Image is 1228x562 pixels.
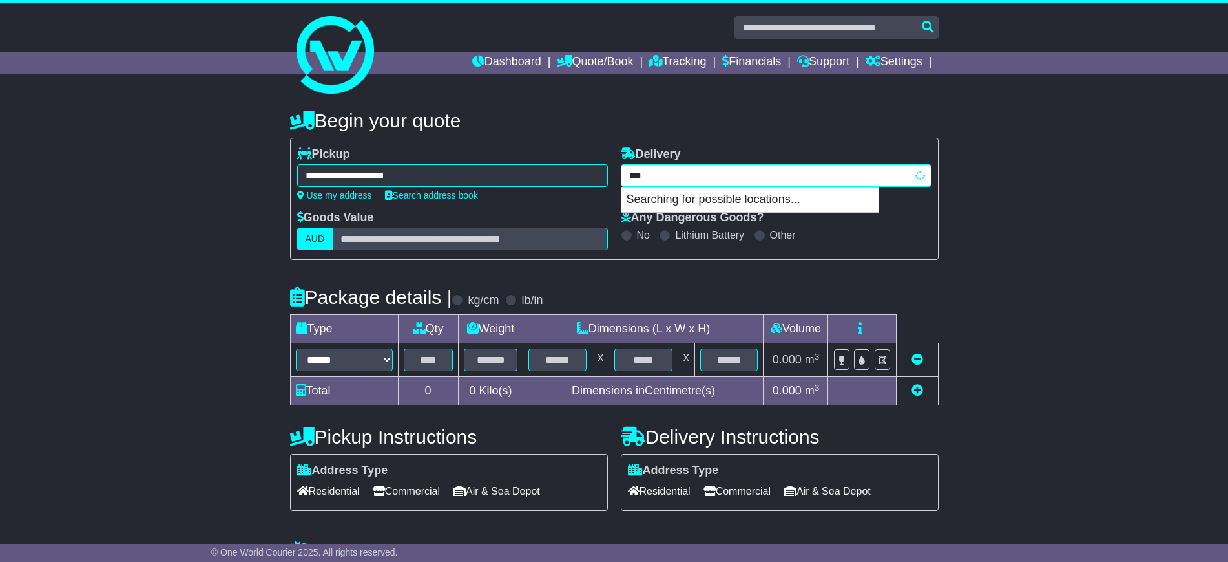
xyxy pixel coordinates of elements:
a: Tracking [649,52,706,74]
td: Weight [458,315,523,343]
label: Goods Value [297,211,374,225]
label: No [637,229,650,241]
label: Any Dangerous Goods? [621,211,764,225]
td: Kilo(s) [458,377,523,405]
span: © One World Courier 2025. All rights reserved. [211,547,398,557]
a: Support [797,52,849,74]
a: Search address book [385,190,478,200]
h4: Package details | [290,286,452,308]
span: 0 [469,384,475,397]
sup: 3 [815,352,820,362]
td: Total [290,377,398,405]
label: Pickup [297,147,350,162]
a: Remove this item [911,353,923,366]
td: Type [290,315,398,343]
h4: Pickup Instructions [290,426,608,448]
label: Lithium Battery [675,229,744,241]
label: kg/cm [468,294,499,308]
span: Air & Sea Depot [784,481,871,501]
span: 0.000 [773,384,802,397]
span: Commercial [703,481,771,501]
span: m [805,384,820,397]
a: Financials [722,52,781,74]
label: Address Type [628,464,719,478]
a: Settings [866,52,922,74]
label: lb/in [521,294,543,308]
td: x [678,343,694,377]
td: x [592,343,609,377]
td: Qty [398,315,458,343]
span: m [805,353,820,366]
a: Use my address [297,190,372,200]
typeahead: Please provide city [621,164,931,187]
h4: Warranty & Insurance [290,540,939,561]
td: 0 [398,377,458,405]
label: Delivery [621,147,681,162]
span: Commercial [373,481,440,501]
span: Residential [297,481,360,501]
p: Searching for possible locations... [621,188,879,212]
label: AUD [297,228,333,250]
td: Dimensions (L x W x H) [523,315,764,343]
span: Air & Sea Depot [453,481,540,501]
span: 0.000 [773,353,802,366]
label: Address Type [297,464,388,478]
sup: 3 [815,383,820,393]
a: Add new item [911,384,923,397]
label: Other [770,229,796,241]
a: Dashboard [472,52,541,74]
h4: Delivery Instructions [621,426,939,448]
a: Quote/Book [557,52,633,74]
td: Volume [764,315,828,343]
h4: Begin your quote [290,110,939,131]
span: Residential [628,481,691,501]
td: Dimensions in Centimetre(s) [523,377,764,405]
